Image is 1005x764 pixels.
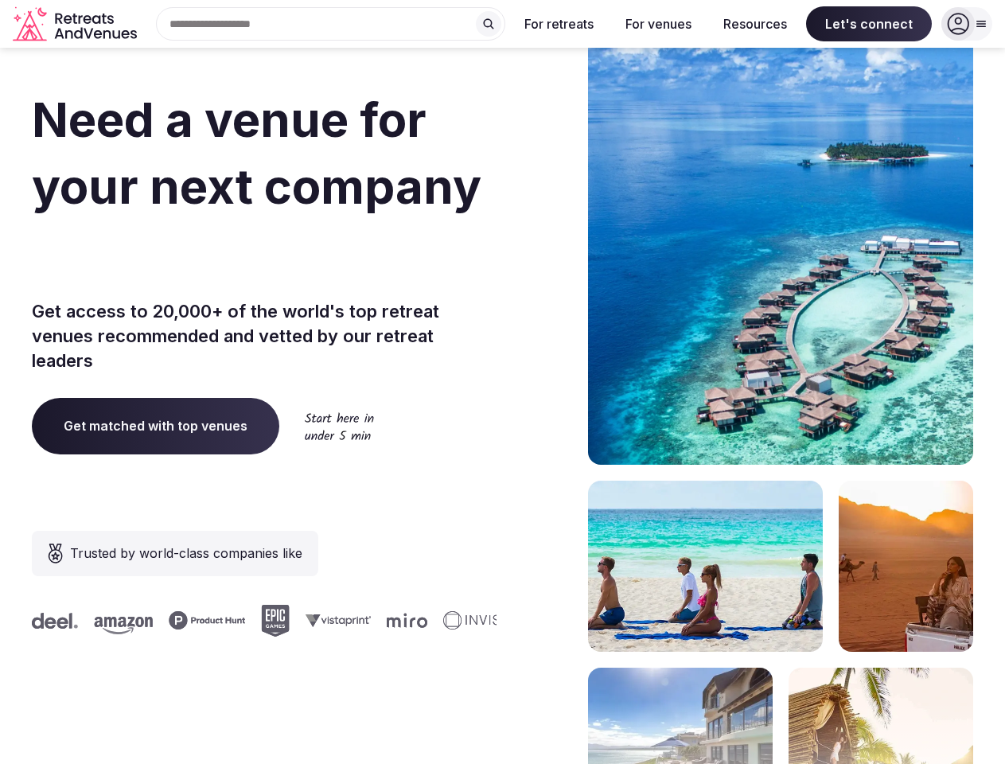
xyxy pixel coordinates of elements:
img: Start here in under 5 min [305,412,374,440]
svg: Vistaprint company logo [232,614,298,627]
p: Get access to 20,000+ of the world's top retreat venues recommended and vetted by our retreat lea... [32,299,497,372]
a: Visit the homepage [13,6,140,42]
span: Need a venue for your next company [32,91,481,215]
button: Resources [711,6,800,41]
svg: Epic Games company logo [188,605,216,637]
button: For venues [613,6,704,41]
button: For retreats [512,6,606,41]
span: Let's connect [806,6,932,41]
span: Trusted by world-class companies like [70,544,302,563]
svg: Invisible company logo [370,611,458,630]
a: Get matched with top venues [32,398,279,454]
img: close-team-retreat-italy [588,23,973,491]
svg: Retreats and Venues company logo [13,6,140,42]
svg: Miro company logo [314,613,354,628]
img: rice field on a hill [839,507,973,678]
img: barn scene with fire [588,507,823,678]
